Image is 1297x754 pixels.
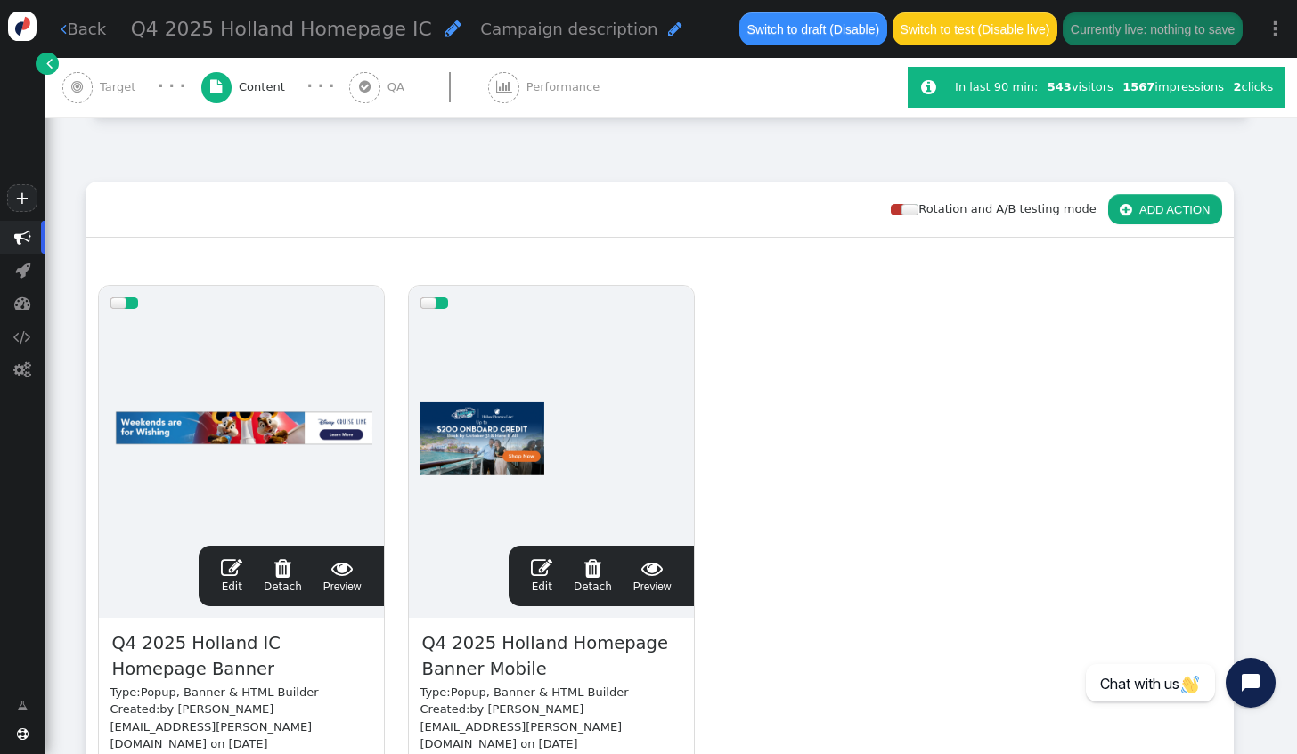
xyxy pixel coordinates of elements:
[633,557,672,579] span: 
[15,262,30,279] span: 
[17,697,28,715] span: 
[264,557,302,579] span: 
[36,53,58,75] a: 
[5,691,39,721] a: 
[14,295,31,312] span: 
[71,80,83,93] span: 
[221,557,242,579] span: 
[531,557,552,579] span: 
[1108,194,1222,224] button: ADD ACTION
[574,557,612,579] span: 
[451,685,629,699] span: Popup, Banner & HTML Builder
[526,78,607,96] span: Performance
[110,701,372,753] div: Created:
[739,12,886,45] button: Switch to draft (Disable)
[1043,78,1118,96] div: visitors
[110,629,372,684] span: Q4 2025 Holland IC Homepage Banner
[264,557,302,595] a: Detach
[955,78,1043,96] div: In last 90 min:
[61,20,67,37] span: 
[61,17,106,41] a: Back
[131,18,432,40] span: Q4 2025 Holland Homepage IC
[323,557,362,595] a: Preview
[893,12,1057,45] button: Switch to test (Disable live)
[420,702,623,750] span: by [PERSON_NAME][EMAIL_ADDRESS][PERSON_NAME][DOMAIN_NAME] on [DATE]
[110,702,313,750] span: by [PERSON_NAME][EMAIL_ADDRESS][PERSON_NAME][DOMAIN_NAME] on [DATE]
[891,200,1108,218] div: Rotation and A/B testing mode
[531,557,552,595] a: Edit
[141,685,319,699] span: Popup, Banner & HTML Builder
[1233,80,1273,93] span: clicks
[7,184,37,212] a: +
[359,80,371,93] span: 
[323,557,362,579] span: 
[445,19,461,38] span: 
[158,76,185,98] div: · · ·
[574,557,612,595] a: Detach
[100,78,143,96] span: Target
[633,557,672,595] span: Preview
[1254,3,1297,55] a: ⋮
[668,20,682,37] span: 
[110,684,372,701] div: Type:
[921,78,936,96] span: 
[633,557,672,595] a: Preview
[210,80,222,93] span: 
[488,58,637,117] a:  Performance
[17,728,29,740] span: 
[574,557,612,593] span: Detach
[201,58,350,117] a:  Content · · ·
[8,12,37,41] img: logo-icon.svg
[496,80,512,93] span: 
[1233,80,1241,93] b: 2
[13,361,31,378] span: 
[239,78,292,96] span: Content
[420,701,682,753] div: Created:
[1063,12,1242,45] button: Currently live: nothing to save
[14,229,31,246] span: 
[306,76,334,98] div: · · ·
[323,557,362,595] span: Preview
[1122,80,1224,93] span: impressions
[1122,80,1154,93] b: 1567
[264,557,302,593] span: Detach
[13,328,31,345] span: 
[480,20,657,38] span: Campaign description
[387,78,412,96] span: QA
[349,58,488,117] a:  QA
[420,684,682,701] div: Type:
[420,629,682,684] span: Q4 2025 Holland Homepage Banner Mobile
[221,557,242,595] a: Edit
[62,58,201,117] a:  Target · · ·
[1120,203,1131,216] span: 
[46,54,53,72] span: 
[1048,80,1072,93] b: 543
